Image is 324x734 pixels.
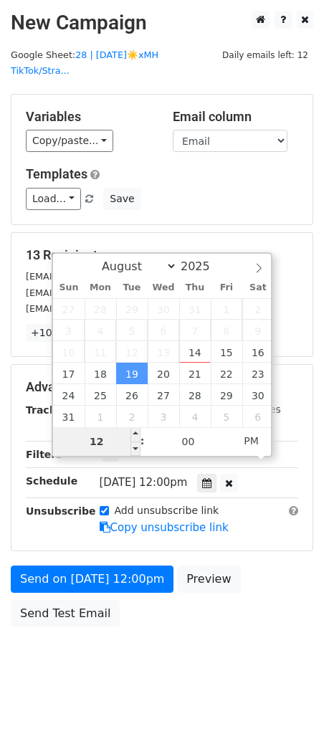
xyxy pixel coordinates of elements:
span: Wed [148,283,179,292]
span: August 30, 2025 [242,384,274,406]
span: September 6, 2025 [242,406,274,427]
span: Sat [242,283,274,292]
span: Daily emails left: 12 [217,47,313,63]
span: August 4, 2025 [85,320,116,341]
span: August 3, 2025 [53,320,85,341]
small: [EMAIL_ADDRESS][DOMAIN_NAME] [26,271,186,282]
span: August 28, 2025 [179,384,211,406]
span: September 4, 2025 [179,406,211,427]
h5: 13 Recipients [26,247,298,263]
iframe: Chat Widget [252,665,324,734]
span: August 24, 2025 [53,384,85,406]
a: Load... [26,188,81,210]
span: : [140,426,145,455]
span: August 19, 2025 [116,363,148,384]
a: Send on [DATE] 12:00pm [11,566,173,593]
a: Preview [177,566,240,593]
a: Send Test Email [11,600,120,627]
h5: Advanced [26,379,298,395]
span: [DATE] 12:00pm [100,476,188,489]
strong: Tracking [26,404,74,416]
span: July 30, 2025 [148,298,179,320]
span: September 1, 2025 [85,406,116,427]
span: August 11, 2025 [85,341,116,363]
span: August 18, 2025 [85,363,116,384]
span: August 21, 2025 [179,363,211,384]
strong: Unsubscribe [26,505,96,517]
span: September 3, 2025 [148,406,179,427]
label: Add unsubscribe link [115,503,219,518]
span: August 6, 2025 [148,320,179,341]
span: Mon [85,283,116,292]
h5: Email column [173,109,298,125]
input: Year [177,259,229,273]
span: Sun [53,283,85,292]
a: Copy/paste... [26,130,113,152]
span: July 31, 2025 [179,298,211,320]
span: Fri [211,283,242,292]
span: August 20, 2025 [148,363,179,384]
span: August 31, 2025 [53,406,85,427]
span: August 15, 2025 [211,341,242,363]
strong: Filters [26,449,62,460]
span: August 14, 2025 [179,341,211,363]
span: August 25, 2025 [85,384,116,406]
span: August 27, 2025 [148,384,179,406]
span: August 5, 2025 [116,320,148,341]
a: Copy unsubscribe link [100,521,229,534]
label: UTM Codes [224,402,280,417]
span: September 2, 2025 [116,406,148,427]
h2: New Campaign [11,11,313,35]
span: August 13, 2025 [148,341,179,363]
a: Daily emails left: 12 [217,49,313,60]
span: August 12, 2025 [116,341,148,363]
span: August 7, 2025 [179,320,211,341]
small: [EMAIL_ADDRESS][DOMAIN_NAME] [26,303,186,314]
a: 28 | [DATE]☀️xMH TikTok/Stra... [11,49,158,77]
a: +10 more [26,324,86,342]
span: August 23, 2025 [242,363,274,384]
span: July 29, 2025 [116,298,148,320]
span: August 29, 2025 [211,384,242,406]
span: August 26, 2025 [116,384,148,406]
input: Minute [145,427,232,456]
span: August 1, 2025 [211,298,242,320]
small: [EMAIL_ADDRESS][DOMAIN_NAME] [26,287,186,298]
span: September 5, 2025 [211,406,242,427]
span: August 8, 2025 [211,320,242,341]
span: Thu [179,283,211,292]
span: July 28, 2025 [85,298,116,320]
span: July 27, 2025 [53,298,85,320]
button: Save [103,188,140,210]
span: August 10, 2025 [53,341,85,363]
input: Hour [53,427,140,456]
span: August 16, 2025 [242,341,274,363]
a: Templates [26,166,87,181]
strong: Schedule [26,475,77,487]
span: Tue [116,283,148,292]
span: August 22, 2025 [211,363,242,384]
span: August 17, 2025 [53,363,85,384]
span: Click to toggle [232,426,271,455]
span: August 9, 2025 [242,320,274,341]
small: Google Sheet: [11,49,158,77]
h5: Variables [26,109,151,125]
span: August 2, 2025 [242,298,274,320]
